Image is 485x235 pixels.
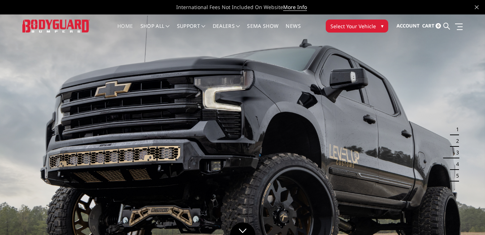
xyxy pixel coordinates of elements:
[326,20,388,33] button: Select Your Vehicle
[283,4,307,11] a: More Info
[230,222,255,235] a: Click to Down
[452,124,459,135] button: 1 of 5
[452,135,459,147] button: 2 of 5
[177,23,205,38] a: Support
[117,23,133,38] a: Home
[247,23,278,38] a: SEMA Show
[330,22,376,30] span: Select Your Vehicle
[452,170,459,181] button: 5 of 5
[381,22,384,30] span: ▾
[422,22,434,29] span: Cart
[436,23,441,29] span: 0
[213,23,240,38] a: Dealers
[22,20,90,33] img: BODYGUARD BUMPERS
[397,16,420,36] a: Account
[140,23,170,38] a: shop all
[422,16,441,36] a: Cart 0
[452,158,459,170] button: 4 of 5
[452,147,459,158] button: 3 of 5
[397,22,420,29] span: Account
[286,23,300,38] a: News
